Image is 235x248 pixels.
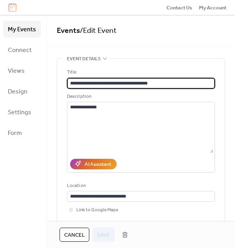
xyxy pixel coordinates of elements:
[3,62,41,79] a: Views
[67,93,213,101] div: Description
[67,182,213,190] div: Location
[8,23,36,36] span: My Events
[3,41,41,58] a: Connect
[8,106,31,119] span: Settings
[76,206,118,214] span: Link to Google Maps
[3,124,41,141] a: Form
[67,55,101,63] span: Event details
[80,23,117,38] span: / Edit Event
[64,231,85,239] span: Cancel
[166,4,192,11] a: Contact Us
[85,160,111,168] div: AI Assistant
[3,21,41,38] a: My Events
[60,228,89,242] button: Cancel
[8,44,32,56] span: Connect
[9,3,16,12] img: logo
[57,23,80,38] a: Events
[3,104,41,120] a: Settings
[199,4,226,11] a: My Account
[8,86,27,98] span: Design
[8,65,25,77] span: Views
[8,127,22,139] span: Form
[166,4,192,12] span: Contact Us
[199,4,226,12] span: My Account
[3,83,41,100] a: Design
[70,159,117,169] button: AI Assistant
[67,68,213,76] div: Title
